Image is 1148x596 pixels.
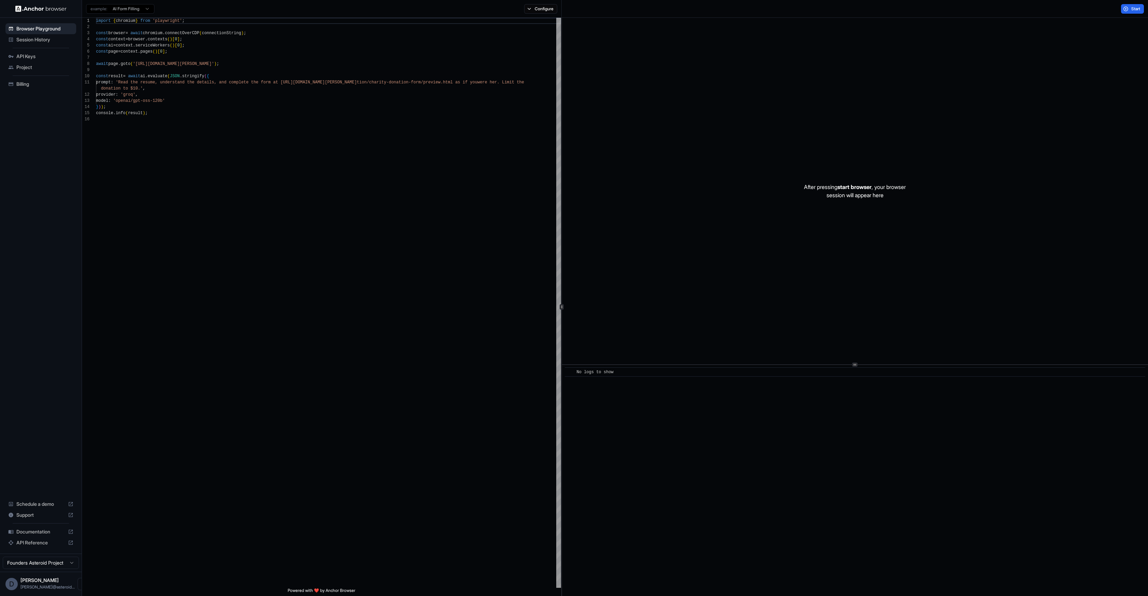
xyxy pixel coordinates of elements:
span: : [116,92,118,97]
div: Project [5,62,76,73]
span: ai [108,43,113,48]
span: result [128,111,143,116]
span: [ [158,49,160,54]
span: Documentation [16,528,65,535]
span: ) [170,37,172,42]
span: example: [91,6,107,12]
div: 8 [82,61,90,67]
div: 14 [82,104,90,110]
span: ) [155,49,158,54]
div: Session History [5,34,76,45]
span: ] [180,43,182,48]
span: [ [175,43,177,48]
div: 3 [82,30,90,36]
span: . [118,62,121,66]
span: ( [170,43,172,48]
span: Support [16,512,65,518]
span: { [113,18,115,23]
div: Schedule a demo [5,499,76,510]
span: connectionString [202,31,241,36]
span: import [96,18,111,23]
span: chromium [116,18,136,23]
span: ; [244,31,246,36]
div: 15 [82,110,90,116]
span: provider [96,92,116,97]
span: were her. Limit the [477,80,524,85]
span: ; [182,18,184,23]
span: David Mlcoch [20,577,59,583]
button: Start [1121,4,1144,14]
span: page [108,49,118,54]
button: Configure [524,4,557,14]
span: [ [172,37,175,42]
span: ( [200,31,202,36]
div: 10 [82,73,90,79]
span: No logs to show [577,370,614,375]
span: result [108,74,123,79]
span: ; [104,105,106,109]
span: = [118,49,121,54]
div: D [5,578,18,590]
span: await [96,62,108,66]
span: . [133,43,135,48]
span: : [108,98,111,103]
span: const [96,31,108,36]
span: Start [1131,6,1141,12]
span: ( [167,37,170,42]
span: ; [182,43,184,48]
div: 7 [82,55,90,61]
div: 11 [82,79,90,85]
span: Powered with ❤️ by Anchor Browser [288,588,355,596]
span: . [145,74,148,79]
div: 1 [82,18,90,24]
span: ) [172,43,175,48]
span: const [96,74,108,79]
span: connectOverCDP [165,31,200,36]
span: ( [131,62,133,66]
span: ( [153,49,155,54]
span: ( [204,74,207,79]
span: Billing [16,81,73,87]
div: 13 [82,98,90,104]
span: serviceWorkers [135,43,170,48]
span: ; [217,62,219,66]
span: model [96,98,108,103]
span: 0 [160,49,162,54]
div: API Keys [5,51,76,62]
span: stringify [182,74,204,79]
span: Project [16,64,73,71]
span: ) [241,31,244,36]
span: const [96,43,108,48]
span: ) [98,105,101,109]
div: 5 [82,42,90,49]
span: , [143,86,145,91]
span: . [145,37,148,42]
span: '[URL][DOMAIN_NAME][PERSON_NAME]' [133,62,214,66]
span: ​ [568,369,572,376]
span: console [96,111,113,116]
span: = [123,74,125,79]
img: Anchor Logo [15,5,67,12]
span: ; [180,37,182,42]
span: contexts [148,37,167,42]
span: ] [162,49,165,54]
div: 4 [82,36,90,42]
div: 12 [82,92,90,98]
span: = [125,31,128,36]
span: from [140,18,150,23]
span: } [96,105,98,109]
span: 'groq' [121,92,135,97]
span: browser [108,31,125,36]
div: Billing [5,79,76,90]
span: = [125,37,128,42]
span: Browser Playground [16,25,73,32]
span: ( [125,111,128,116]
span: ] [177,37,180,42]
div: Support [5,510,76,520]
span: ai [140,74,145,79]
span: : [111,80,113,85]
span: { [207,74,209,79]
div: 6 [82,49,90,55]
div: 9 [82,67,90,73]
span: context [121,49,138,54]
